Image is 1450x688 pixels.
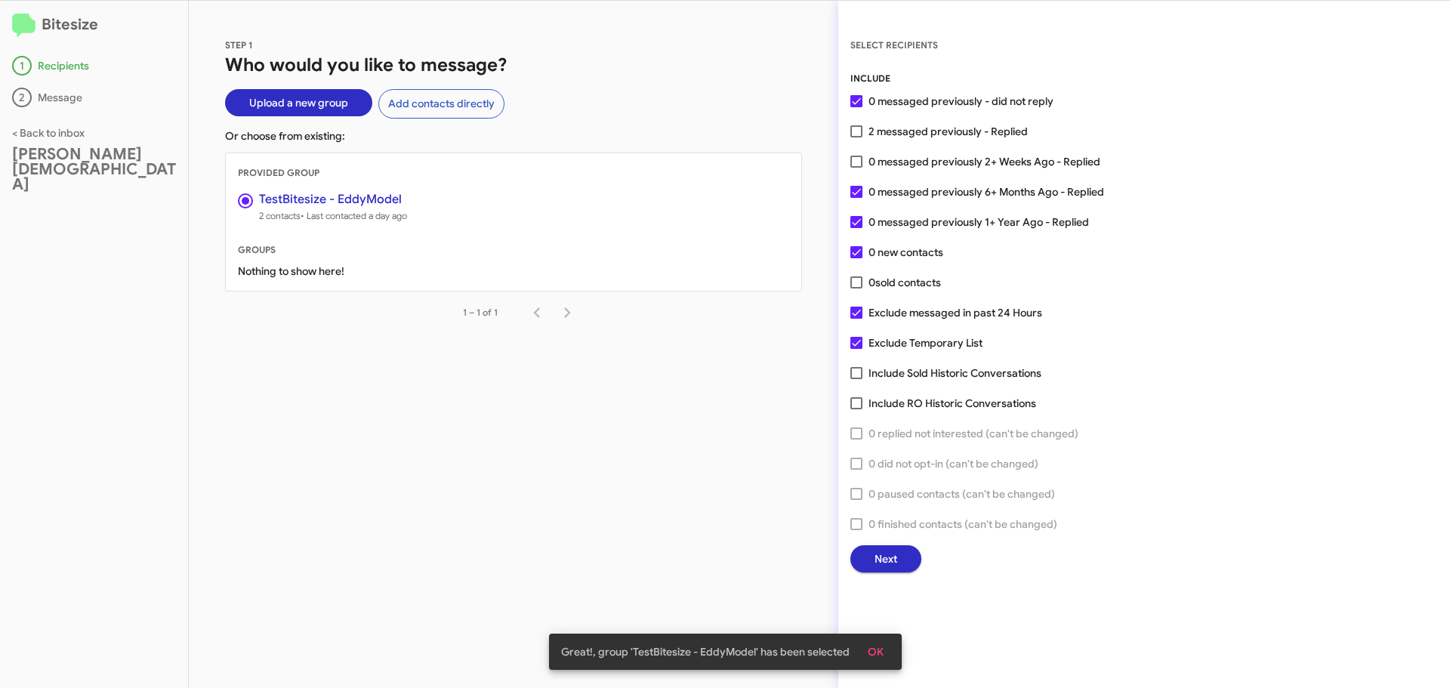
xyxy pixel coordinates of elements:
[12,56,32,76] div: 1
[225,89,372,116] button: Upload a new group
[226,242,801,258] div: GROUPS
[850,39,938,51] span: SELECT RECIPIENTS
[463,305,498,320] div: 1 – 1 of 1
[378,89,504,119] button: Add contacts directly
[875,545,897,572] span: Next
[868,364,1041,382] span: Include Sold Historic Conversations
[868,424,1078,443] span: 0 replied not interested (can't be changed)
[868,183,1104,201] span: 0 messaged previously 6+ Months Ago - Replied
[12,14,35,38] img: logo-minimal.svg
[868,153,1100,171] span: 0 messaged previously 2+ Weeks Ago - Replied
[868,394,1036,412] span: Include RO Historic Conversations
[850,545,921,572] button: Next
[12,56,176,76] div: Recipients
[868,122,1028,140] span: 2 messaged previously - Replied
[225,39,253,51] span: STEP 1
[12,126,85,140] a: < Back to inbox
[868,92,1054,110] span: 0 messaged previously - did not reply
[856,638,896,665] button: OK
[868,638,884,665] span: OK
[301,210,407,221] span: • Last contacted a day ago
[875,276,941,289] span: sold contacts
[868,304,1042,322] span: Exclude messaged in past 24 Hours
[868,515,1057,533] span: 0 finished contacts (can't be changed)
[552,298,582,328] button: Next page
[868,485,1055,503] span: 0 paused contacts (can't be changed)
[226,165,801,180] div: PROVIDED GROUP
[561,644,850,659] span: Great!, group 'TestBitesize - EddyModel' has been selected
[868,213,1089,231] span: 0 messaged previously 1+ Year Ago - Replied
[12,13,176,38] h2: Bitesize
[850,71,1438,86] div: INCLUDE
[868,455,1038,473] span: 0 did not opt-in (can't be changed)
[259,193,407,205] h3: TestBitesize - EddyModel
[868,334,983,352] span: Exclude Temporary List
[259,208,407,224] span: 2 contacts
[12,88,176,107] div: Message
[868,273,941,292] span: 0
[225,53,802,77] h1: Who would you like to message?
[12,147,176,192] div: [PERSON_NAME][DEMOGRAPHIC_DATA]
[226,264,356,278] span: Nothing to show here!
[868,243,943,261] span: 0 new contacts
[522,298,552,328] button: Previous page
[12,88,32,107] div: 2
[225,128,802,143] p: Or choose from existing:
[249,89,348,116] span: Upload a new group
